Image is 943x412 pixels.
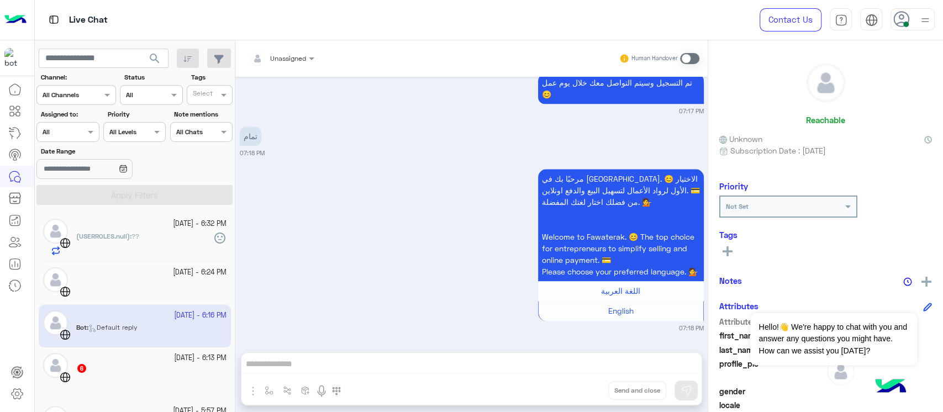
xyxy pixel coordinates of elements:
label: Note mentions [174,109,231,119]
small: [DATE] - 6:32 PM [173,219,226,229]
h6: Attributes [719,301,758,311]
p: Live Chat [69,13,108,28]
label: Date Range [41,146,165,156]
button: Send and close [608,381,666,400]
img: WebChat [60,237,71,249]
h6: Tags [719,230,932,240]
label: Priority [108,109,165,119]
span: null [827,399,933,411]
span: null [827,385,933,397]
img: add [921,277,931,287]
small: 07:17 PM [679,107,704,115]
img: defaultAdmin.png [807,64,845,102]
img: hulul-logo.png [871,368,910,406]
h6: Priority [719,181,748,191]
label: Assigned to: [41,109,98,119]
img: defaultAdmin.png [43,353,68,378]
a: tab [830,8,852,31]
a: Contact Us [760,8,821,31]
img: defaultAdmin.png [43,219,68,244]
h6: Reachable [806,115,845,125]
small: Human Handover [631,54,678,63]
span: profile_pic [719,358,825,383]
img: defaultAdmin.png [43,267,68,292]
small: 07:18 PM [240,149,265,157]
span: (USERROLES.null) [76,232,130,240]
span: Unassigned [270,54,306,62]
span: Subscription Date : [DATE] [730,145,826,156]
img: tab [47,13,61,27]
b: : [76,232,131,240]
img: defaultAdmin.png [827,358,855,385]
label: Channel: [41,72,115,82]
img: WebChat [60,286,71,297]
span: English [608,306,634,315]
span: Hello!👋 We're happy to chat with you and answer any questions you might have. How can we assist y... [750,313,916,365]
p: 12/10/2025, 7:17 PM [538,73,704,104]
span: locale [719,399,825,411]
span: Unknown [719,133,762,145]
img: tab [835,14,847,27]
span: ?? [131,232,139,240]
img: Logo [4,8,27,31]
span: first_name [719,330,825,341]
span: Attribute Name [719,316,825,328]
span: last_name [719,344,825,356]
label: Tags [191,72,231,82]
img: WebChat [60,372,71,383]
img: tab [865,14,878,27]
p: 12/10/2025, 7:18 PM [538,169,704,281]
span: search [148,52,161,65]
small: [DATE] - 6:24 PM [173,267,226,278]
button: Apply Filters [36,185,233,205]
span: 6 [77,364,86,373]
h6: Notes [719,276,742,286]
label: Status [124,72,181,82]
small: [DATE] - 6:13 PM [174,353,226,363]
span: gender [719,385,825,397]
img: 171468393613305 [4,48,24,68]
button: search [141,49,168,72]
p: 12/10/2025, 7:18 PM [240,126,261,146]
img: notes [903,277,912,286]
b: Not Set [726,202,749,210]
img: profile [918,13,932,27]
small: 07:18 PM [679,324,704,332]
span: اللغة العربية [601,286,640,295]
div: Select [191,88,213,101]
